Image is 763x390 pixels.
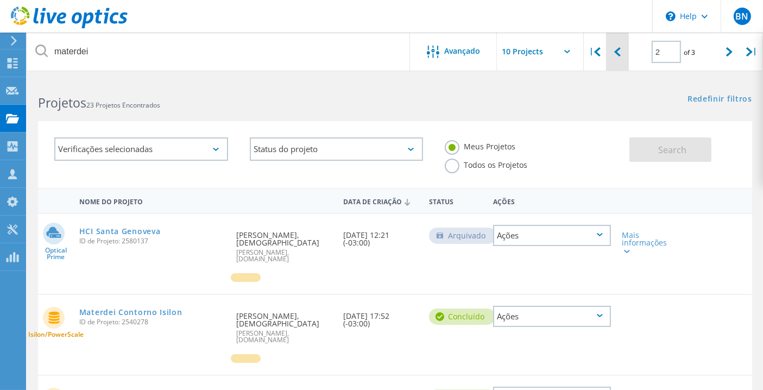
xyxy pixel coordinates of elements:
[86,100,160,110] span: 23 Projetos Encontrados
[338,191,424,211] div: Data de Criação
[629,137,711,162] button: Search
[741,33,763,71] div: |
[684,48,695,57] span: of 3
[231,295,338,354] div: [PERSON_NAME], [DEMOGRAPHIC_DATA]
[38,94,86,111] b: Projetos
[445,47,481,55] span: Avançado
[429,309,495,325] div: Concluído
[429,228,496,244] div: Arquivado
[584,33,606,71] div: |
[79,238,225,244] span: ID de Projeto: 2580137
[54,137,228,161] div: Verificações selecionadas
[28,331,84,338] span: Isilon/PowerScale
[38,247,74,260] span: Optical Prime
[445,140,515,150] label: Meus Projetos
[493,306,611,327] div: Ações
[622,231,668,254] div: Mais informações
[488,191,616,211] div: Ações
[79,228,161,235] a: HCI Santa Genoveva
[11,23,128,30] a: Live Optics Dashboard
[688,95,752,104] a: Redefinir filtros
[79,309,182,316] a: Materdei Contorno Isilon
[27,33,411,71] input: Pesquisar projetos por nome, proprietário, ID, empresa, etc
[338,295,424,338] div: [DATE] 17:52 (-03:00)
[666,11,676,21] svg: \n
[236,330,332,343] span: [PERSON_NAME], [DOMAIN_NAME]
[338,214,424,257] div: [DATE] 12:21 (-03:00)
[79,319,225,325] span: ID de Projeto: 2540278
[424,191,488,211] div: Status
[735,12,748,21] span: BN
[445,159,527,169] label: Todos os Projetos
[493,225,611,246] div: Ações
[659,144,687,156] span: Search
[236,249,332,262] span: [PERSON_NAME], [DOMAIN_NAME]
[231,214,338,273] div: [PERSON_NAME], [DEMOGRAPHIC_DATA]
[250,137,424,161] div: Status do projeto
[74,191,231,211] div: Nome do Projeto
